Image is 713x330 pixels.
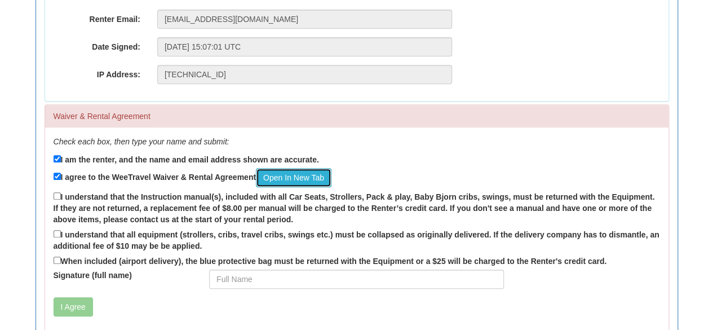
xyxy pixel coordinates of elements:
[54,297,93,316] button: I Agree
[209,270,504,289] input: Full Name
[54,153,319,165] label: I am the renter, and the name and email address shown are accurate.
[45,270,201,281] label: Signature (full name)
[54,168,331,187] label: I agree to the WeeTravel Waiver & Rental Agreement
[54,173,61,180] input: I agree to the WeeTravel Waiver & Rental AgreementOpen In New Tab
[54,192,61,200] input: I understand that the Instruction manual(s), included with all Car Seats, Strollers, Pack & play,...
[54,137,229,146] em: Check each box, then type your name and submit:
[45,37,149,52] label: Date Signed:
[54,155,61,162] input: I am the renter, and the name and email address shown are accurate.
[54,230,61,237] input: I understand that all equipment (strollers, cribs, travel cribs, swings etc.) must be collapsed a...
[54,257,61,264] input: When included (airport delivery), the blue protective bag must be returned with the Equipment or ...
[54,254,607,267] label: When included (airport delivery), the blue protective bag must be returned with the Equipment or ...
[45,10,149,25] label: Renter Email:
[45,105,668,127] div: Waiver & Rental Agreement
[54,190,660,225] label: I understand that the Instruction manual(s), included with all Car Seats, Strollers, Pack & play,...
[256,168,331,187] a: Open In New Tab
[45,65,149,80] label: IP Address:
[54,228,660,252] label: I understand that all equipment (strollers, cribs, travel cribs, swings etc.) must be collapsed a...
